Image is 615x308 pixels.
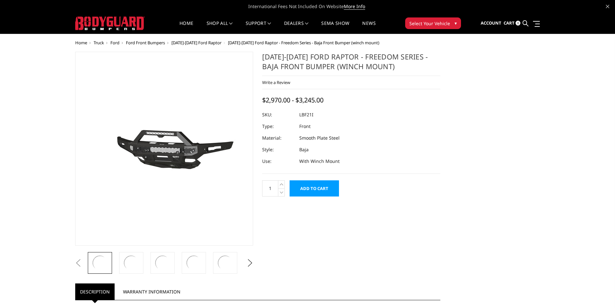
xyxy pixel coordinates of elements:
[118,283,185,300] a: Warranty Information
[179,21,193,34] a: Home
[262,155,294,167] dt: Use:
[504,20,515,26] span: Cart
[94,40,104,46] a: Truck
[284,21,309,34] a: Dealers
[262,121,294,132] dt: Type:
[516,21,520,26] span: 0
[299,132,340,144] dd: Smooth Plate Steel
[216,254,234,272] img: 2021-2025 Ford Raptor - Freedom Series - Baja Front Bumper (winch mount)
[171,40,221,46] a: [DATE]-[DATE] Ford Raptor
[126,40,165,46] a: Ford Front Bumpers
[362,21,375,34] a: News
[83,111,245,186] img: 2021-2025 Ford Raptor - Freedom Series - Baja Front Bumper (winch mount)
[91,254,109,272] img: 2021-2025 Ford Raptor - Freedom Series - Baja Front Bumper (winch mount)
[262,144,294,155] dt: Style:
[504,15,520,32] a: Cart 0
[299,144,309,155] dd: Baja
[299,121,311,132] dd: Front
[481,15,501,32] a: Account
[262,52,440,76] h1: [DATE]-[DATE] Ford Raptor - Freedom Series - Baja Front Bumper (winch mount)
[262,96,323,104] span: $2,970.00 - $3,245.00
[74,258,83,268] button: Previous
[299,109,313,121] dd: LBF21I
[321,21,349,34] a: SEMA Show
[122,254,140,272] img: 2021-2025 Ford Raptor - Freedom Series - Baja Front Bumper (winch mount)
[75,52,253,246] a: 2021-2025 Ford Raptor - Freedom Series - Baja Front Bumper (winch mount)
[185,254,203,272] img: 2021-2025 Ford Raptor - Freedom Series - Baja Front Bumper (winch mount)
[75,40,87,46] a: Home
[405,17,461,29] button: Select Your Vehicle
[344,3,365,10] a: More Info
[228,40,379,46] span: [DATE]-[DATE] Ford Raptor - Freedom Series - Baja Front Bumper (winch mount)
[154,254,171,272] img: 2021-2025 Ford Raptor - Freedom Series - Baja Front Bumper (winch mount)
[207,21,233,34] a: shop all
[75,16,145,30] img: BODYGUARD BUMPERS
[455,20,457,27] span: ▾
[262,80,290,85] a: Write a Review
[75,283,115,300] a: Description
[246,21,271,34] a: Support
[262,132,294,144] dt: Material:
[110,40,119,46] a: Ford
[299,155,340,167] dd: With Winch Mount
[262,109,294,121] dt: SKU:
[245,258,255,268] button: Next
[481,20,501,26] span: Account
[290,180,339,196] input: Add to Cart
[409,20,450,27] span: Select Your Vehicle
